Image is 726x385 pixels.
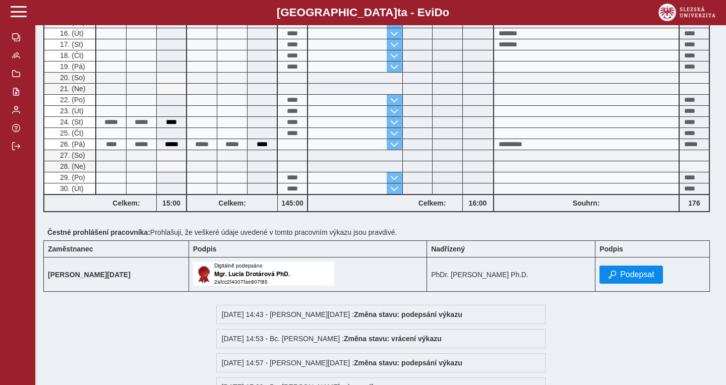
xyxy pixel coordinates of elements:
[193,262,334,286] img: Digitálně podepsáno uživatelem
[443,6,450,19] span: o
[573,199,600,207] b: Souhrn:
[344,335,442,343] b: Změna stavu: vrácení výkazu
[278,199,307,207] b: 145:00
[157,199,186,207] b: 15:00
[434,6,442,19] span: D
[58,184,84,192] span: 30. (Út)
[427,258,595,292] td: PhDr. [PERSON_NAME] Ph.D.
[96,199,156,207] b: Celkem:
[58,96,85,104] span: 22. (Po)
[48,271,131,279] b: [PERSON_NAME][DATE]
[58,151,85,159] span: 27. (So)
[397,6,401,19] span: t
[216,353,546,372] div: [DATE] 14:57 - [PERSON_NAME][DATE] :
[216,329,546,348] div: [DATE] 14:53 - Bc. [PERSON_NAME] :
[58,51,84,59] span: 18. (Čt)
[599,266,663,284] button: Podepsat
[58,173,85,181] span: 29. (Po)
[402,199,462,207] b: Celkem:
[187,199,277,207] b: Celkem:
[58,129,84,137] span: 25. (Čt)
[620,270,654,279] span: Podepsat
[680,199,709,207] b: 176
[43,224,718,240] div: Prohlašuji, že veškeré údaje uvedené v tomto pracovním výkazu jsou pravdivé.
[58,140,85,148] span: 26. (Pá)
[47,228,150,236] b: Čestné prohlášení pracovníka:
[30,6,696,19] b: [GEOGRAPHIC_DATA] a - Evi
[216,305,546,324] div: [DATE] 14:43 - [PERSON_NAME][DATE] :
[58,107,84,115] span: 23. (Út)
[599,245,623,253] b: Podpis
[463,199,493,207] b: 16:00
[58,118,83,126] span: 24. (St)
[354,310,462,318] b: Změna stavu: podepsání výkazu
[58,162,86,170] span: 28. (Ne)
[354,359,462,367] b: Změna stavu: podepsání výkazu
[48,245,93,253] b: Zaměstnanec
[58,85,86,93] span: 21. (Ne)
[58,29,84,37] span: 16. (Út)
[58,18,85,26] span: 15. (Po)
[431,245,465,253] b: Nadřízený
[58,74,85,82] span: 20. (So)
[58,40,83,48] span: 17. (St)
[58,62,85,71] span: 19. (Pá)
[658,4,715,21] img: logo_web_su.png
[193,245,217,253] b: Podpis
